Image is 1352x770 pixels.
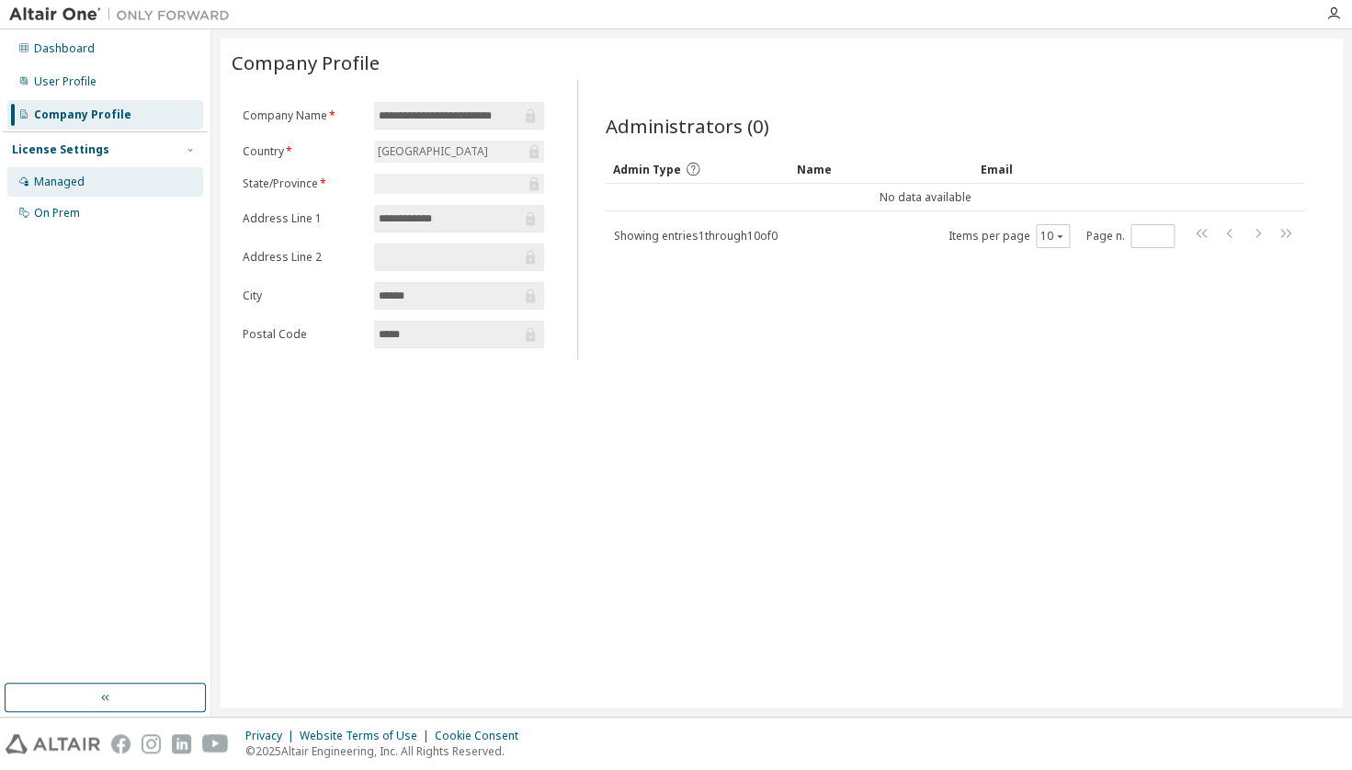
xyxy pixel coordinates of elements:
[34,41,95,56] div: Dashboard
[949,224,1070,248] span: Items per page
[1040,229,1065,243] button: 10
[435,729,529,743] div: Cookie Consent
[243,211,363,226] label: Address Line 1
[243,250,363,265] label: Address Line 2
[374,141,544,163] div: [GEOGRAPHIC_DATA]
[243,144,363,159] label: Country
[6,734,100,753] img: altair_logo.svg
[1086,224,1175,248] span: Page n.
[375,142,491,162] div: [GEOGRAPHIC_DATA]
[34,74,97,89] div: User Profile
[34,206,80,221] div: On Prem
[232,50,380,75] span: Company Profile
[245,729,300,743] div: Privacy
[111,734,131,753] img: facebook.svg
[243,327,363,342] label: Postal Code
[34,108,131,122] div: Company Profile
[172,734,191,753] img: linkedin.svg
[606,113,769,139] span: Administrators (0)
[243,289,363,303] label: City
[614,228,778,243] span: Showing entries 1 through 10 of 0
[34,175,85,189] div: Managed
[142,734,161,753] img: instagram.svg
[606,184,1245,211] td: No data available
[243,176,363,191] label: State/Province
[797,154,966,184] div: Name
[12,142,109,157] div: License Settings
[613,162,681,177] span: Admin Type
[202,734,229,753] img: youtube.svg
[243,108,363,123] label: Company Name
[981,154,1146,184] div: Email
[300,729,435,743] div: Website Terms of Use
[245,743,529,759] p: © 2025 Altair Engineering, Inc. All Rights Reserved.
[9,6,239,24] img: Altair One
